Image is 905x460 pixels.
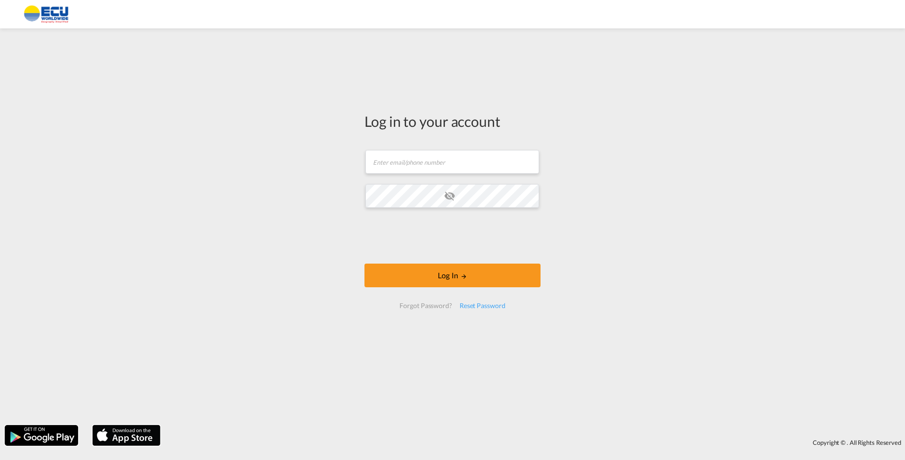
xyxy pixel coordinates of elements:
[4,424,79,447] img: google.png
[456,297,509,314] div: Reset Password
[381,217,524,254] iframe: reCAPTCHA
[14,4,78,25] img: 6cccb1402a9411edb762cf9624ab9cda.png
[364,264,541,287] button: LOGIN
[444,190,455,202] md-icon: icon-eye-off
[364,111,541,131] div: Log in to your account
[91,424,161,447] img: apple.png
[165,434,905,451] div: Copyright © . All Rights Reserved
[396,297,455,314] div: Forgot Password?
[365,150,539,174] input: Enter email/phone number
